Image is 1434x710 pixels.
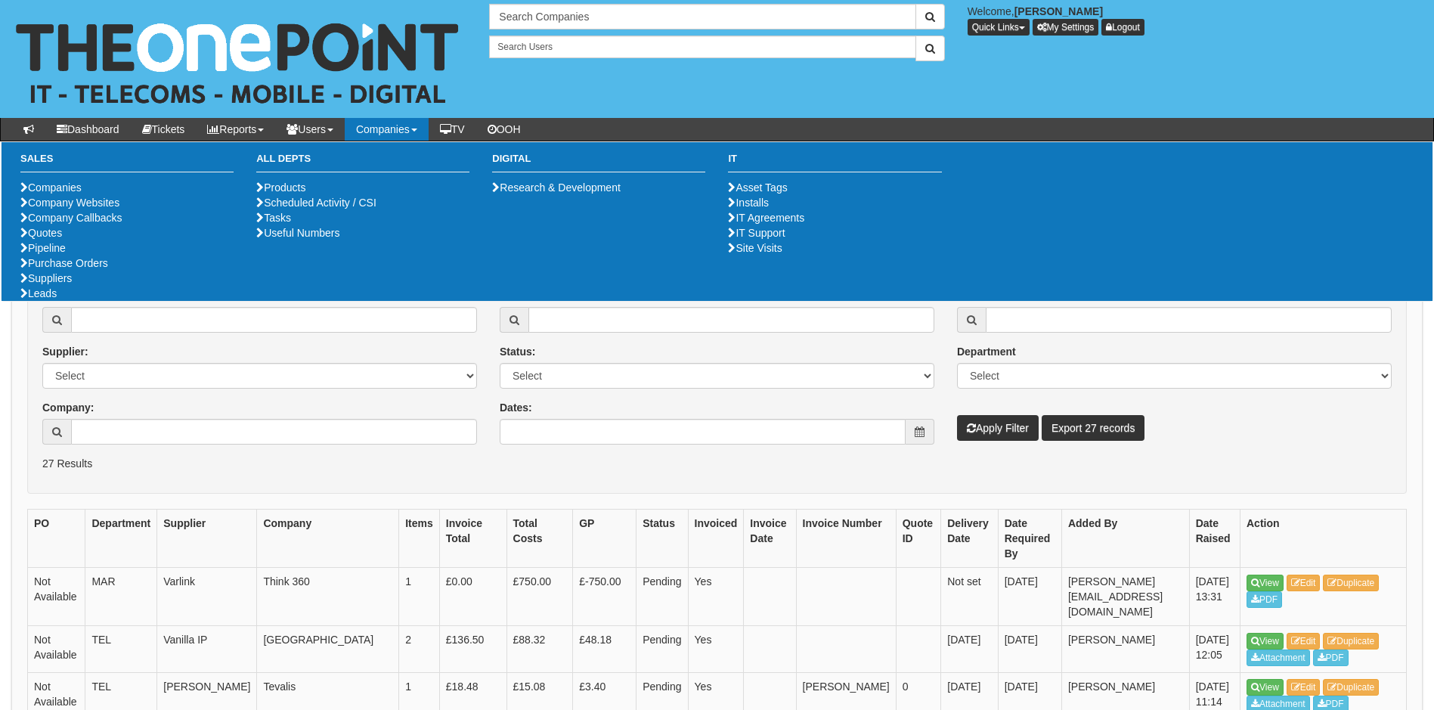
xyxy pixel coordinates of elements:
th: Invoice Number [796,510,896,568]
th: Delivery Date [941,510,998,568]
td: [DATE] [998,626,1061,673]
td: MAR [85,568,157,626]
a: Installs [728,197,769,209]
td: Pending [636,568,688,626]
a: TV [429,118,476,141]
a: Asset Tags [728,181,787,194]
a: Dashboard [45,118,131,141]
label: Dates: [500,400,532,415]
a: OOH [476,118,532,141]
label: Supplier: [42,344,88,359]
th: Invoice Date [744,510,796,568]
a: View [1247,679,1284,696]
b: [PERSON_NAME] [1014,5,1103,17]
td: Yes [688,568,744,626]
th: Invoiced [688,510,744,568]
td: Not Available [28,568,85,626]
a: Reports [196,118,275,141]
a: Attachment [1247,650,1310,666]
a: Leads [20,287,57,299]
h3: All Depts [256,153,469,172]
a: Export 27 records [1042,415,1145,441]
td: £-750.00 [573,568,636,626]
td: TEL [85,626,157,673]
a: Site Visits [728,242,782,254]
a: Duplicate [1323,679,1379,696]
a: IT Support [728,227,785,239]
th: Action [1240,510,1407,568]
th: Date Raised [1189,510,1240,568]
a: Research & Development [492,181,621,194]
div: Welcome, [956,4,1434,36]
td: Not Available [28,626,85,673]
h3: Sales [20,153,234,172]
th: Added By [1061,510,1189,568]
td: 1 [399,568,440,626]
td: [DATE] 12:05 [1189,626,1240,673]
a: Tasks [256,212,291,224]
td: [DATE] [998,568,1061,626]
td: £48.18 [573,626,636,673]
a: Useful Numbers [256,227,339,239]
a: Edit [1287,633,1321,650]
th: Department [85,510,157,568]
td: £750.00 [506,568,573,626]
td: Yes [688,626,744,673]
input: Search Companies [489,4,915,29]
button: Quick Links [968,19,1030,36]
a: Tickets [131,118,197,141]
th: Items [399,510,440,568]
a: Scheduled Activity / CSI [256,197,376,209]
a: Suppliers [20,272,72,284]
th: Date Required By [998,510,1061,568]
td: [PERSON_NAME][EMAIL_ADDRESS][DOMAIN_NAME] [1061,568,1189,626]
a: Company Websites [20,197,119,209]
th: Supplier [157,510,257,568]
a: Purchase Orders [20,257,108,269]
a: Duplicate [1323,575,1379,591]
th: Total Costs [506,510,573,568]
label: Status: [500,344,535,359]
a: Duplicate [1323,633,1379,650]
a: Pipeline [20,242,66,254]
td: [GEOGRAPHIC_DATA] [257,626,399,673]
a: Companies [20,181,82,194]
td: Not set [941,568,998,626]
button: Apply Filter [957,415,1039,441]
th: Status [636,510,688,568]
td: [DATE] 13:31 [1189,568,1240,626]
a: Users [275,118,345,141]
a: My Settings [1033,19,1099,36]
a: Company Callbacks [20,212,122,224]
th: GP [573,510,636,568]
td: £88.32 [506,626,573,673]
h3: IT [728,153,941,172]
h3: Digital [492,153,705,172]
a: IT Agreements [728,212,804,224]
label: Company: [42,400,94,415]
label: Department [957,344,1016,359]
a: PDF [1313,650,1349,666]
th: PO [28,510,85,568]
a: PDF [1247,591,1282,608]
td: [PERSON_NAME] [1061,626,1189,673]
td: Think 360 [257,568,399,626]
th: Invoice Total [439,510,506,568]
td: £136.50 [439,626,506,673]
p: 27 Results [42,456,1392,471]
a: View [1247,575,1284,591]
a: Logout [1101,19,1144,36]
td: 2 [399,626,440,673]
td: Varlink [157,568,257,626]
a: Edit [1287,679,1321,696]
td: [DATE] [941,626,998,673]
th: Quote ID [896,510,941,568]
a: Edit [1287,575,1321,591]
input: Search Users [489,36,915,58]
a: Products [256,181,305,194]
th: Company [257,510,399,568]
a: Companies [345,118,429,141]
a: Quotes [20,227,62,239]
a: View [1247,633,1284,650]
td: Vanilla IP [157,626,257,673]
